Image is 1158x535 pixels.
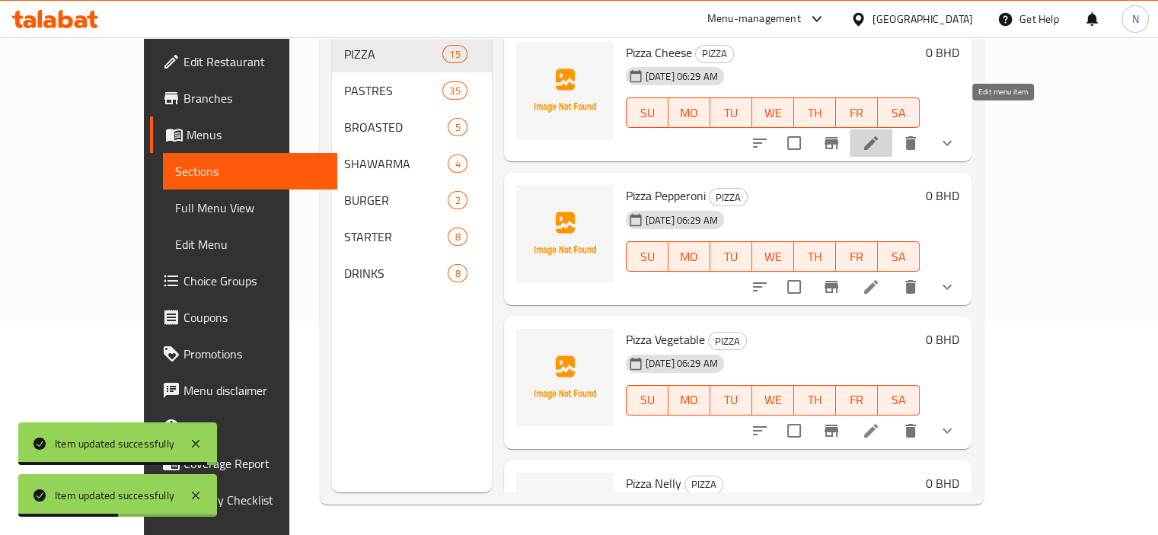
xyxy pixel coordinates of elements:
[742,412,778,449] button: sort-choices
[187,126,325,144] span: Menus
[668,97,710,128] button: MO
[884,246,914,268] span: SA
[710,189,747,206] span: PIZZA
[862,278,880,296] a: Edit menu item
[800,102,830,124] span: TH
[938,278,956,296] svg: Show Choices
[892,125,929,161] button: delete
[183,89,325,107] span: Branches
[516,185,614,282] img: Pizza Pepperoni
[332,36,492,72] div: PIZZA15
[710,385,752,416] button: TU
[938,134,956,152] svg: Show Choices
[163,189,337,226] a: Full Menu View
[884,102,914,124] span: SA
[633,246,662,268] span: SU
[626,41,692,64] span: Pizza Cheese
[685,476,723,493] span: PIZZA
[150,372,337,409] a: Menu disclaimer
[163,153,337,189] a: Sections
[344,45,443,63] span: PIZZA
[332,30,492,298] nav: Menu sections
[150,263,337,299] a: Choice Groups
[1131,11,1138,27] span: N
[448,228,467,246] div: items
[175,199,325,217] span: Full Menu View
[926,329,959,350] h6: 0 BHD
[344,191,448,209] span: BURGER
[938,422,956,440] svg: Show Choices
[332,218,492,255] div: STARTER8
[707,10,801,28] div: Menu-management
[842,246,872,268] span: FR
[442,45,467,63] div: items
[794,385,836,416] button: TH
[794,97,836,128] button: TH
[640,69,724,84] span: [DATE] 06:29 AM
[684,476,723,494] div: PIZZA
[332,145,492,182] div: SHAWARMA4
[626,184,706,207] span: Pizza Pepperoni
[813,269,850,305] button: Branch-specific-item
[448,230,466,244] span: 8
[448,266,466,281] span: 8
[752,241,794,272] button: WE
[668,241,710,272] button: MO
[633,389,662,411] span: SU
[800,246,830,268] span: TH
[716,102,746,124] span: TU
[332,109,492,145] div: BROASTED5
[183,418,325,436] span: Upsell
[675,246,704,268] span: MO
[150,116,337,153] a: Menus
[926,185,959,206] h6: 0 BHD
[183,454,325,473] span: Coverage Report
[862,422,880,440] a: Edit menu item
[163,226,337,263] a: Edit Menu
[758,246,788,268] span: WE
[448,191,467,209] div: items
[926,42,959,63] h6: 0 BHD
[150,445,337,482] a: Coverage Report
[626,241,668,272] button: SU
[344,118,448,136] span: BROASTED
[892,412,929,449] button: delete
[929,269,965,305] button: show more
[710,241,752,272] button: TU
[344,154,448,173] span: SHAWARMA
[752,385,794,416] button: WE
[710,97,752,128] button: TU
[448,264,467,282] div: items
[183,53,325,71] span: Edit Restaurant
[183,381,325,400] span: Menu disclaimer
[884,389,914,411] span: SA
[752,97,794,128] button: WE
[708,332,747,350] div: PIZZA
[516,42,614,139] img: Pizza Cheese
[626,472,681,495] span: Pizza Nelly
[842,102,872,124] span: FR
[675,102,704,124] span: MO
[929,412,965,449] button: show more
[742,269,778,305] button: sort-choices
[175,162,325,180] span: Sections
[668,385,710,416] button: MO
[332,72,492,109] div: PASTRES35
[696,45,733,62] span: PIZZA
[183,491,325,509] span: Grocery Checklist
[344,264,448,282] span: DRINKS
[448,193,466,208] span: 2
[842,389,872,411] span: FR
[150,43,337,80] a: Edit Restaurant
[150,482,337,518] a: Grocery Checklist
[872,11,973,27] div: [GEOGRAPHIC_DATA]
[794,241,836,272] button: TH
[448,157,466,171] span: 4
[836,97,878,128] button: FR
[633,102,662,124] span: SU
